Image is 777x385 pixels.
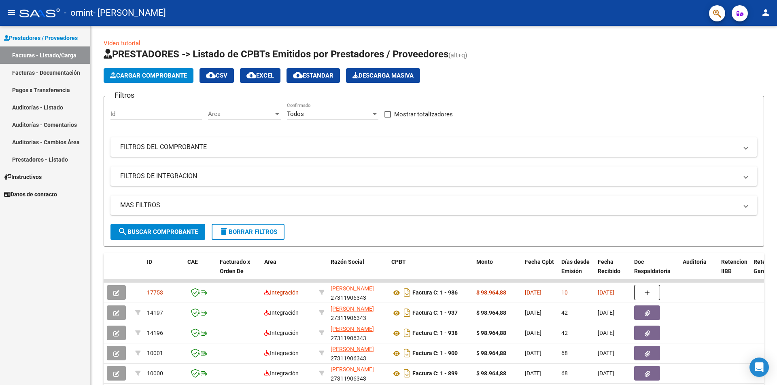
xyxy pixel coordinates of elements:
[219,228,277,236] span: Borrar Filtros
[525,309,541,316] span: [DATE]
[246,72,274,79] span: EXCEL
[561,289,568,296] span: 10
[448,51,467,59] span: (alt+q)
[412,310,458,316] strong: Factura C: 1 - 937
[240,68,280,83] button: EXCEL
[147,289,163,296] span: 17753
[4,34,78,42] span: Prestadores / Proveedores
[525,259,554,265] span: Fecha Cpbt
[331,285,374,292] span: [PERSON_NAME]
[147,370,163,377] span: 10000
[118,228,198,236] span: Buscar Comprobante
[104,68,193,83] button: Cargar Comprobante
[631,253,679,289] datatable-header-cell: Doc Respaldatoria
[473,253,522,289] datatable-header-cell: Monto
[346,68,420,83] button: Descarga Masiva
[561,309,568,316] span: 42
[327,253,388,289] datatable-header-cell: Razón Social
[293,72,333,79] span: Estandar
[721,259,747,274] span: Retencion IIBB
[476,370,506,377] strong: $ 98.964,88
[208,110,274,118] span: Area
[476,330,506,336] strong: $ 98.964,88
[402,326,412,339] i: Descargar documento
[525,330,541,336] span: [DATE]
[184,253,217,289] datatable-header-cell: CAE
[110,90,138,101] h3: Filtros
[476,350,506,356] strong: $ 98.964,88
[525,350,541,356] span: [DATE]
[598,330,614,336] span: [DATE]
[120,172,738,181] mat-panel-title: FILTROS DE INTEGRACION
[93,4,166,22] span: - [PERSON_NAME]
[331,366,374,372] span: [PERSON_NAME]
[4,190,57,199] span: Datos de contacto
[598,350,614,356] span: [DATE]
[391,259,406,265] span: CPBT
[219,227,229,236] mat-icon: delete
[64,4,93,22] span: - omint
[634,259,671,274] span: Doc Respaldatoria
[287,68,340,83] button: Estandar
[206,70,216,80] mat-icon: cloud_download
[110,137,757,157] mat-expansion-panel-header: FILTROS DEL COMPROBANTE
[264,289,299,296] span: Integración
[110,166,757,186] mat-expansion-panel-header: FILTROS DE INTEGRACION
[264,309,299,316] span: Integración
[525,289,541,296] span: [DATE]
[476,309,506,316] strong: $ 98.964,88
[110,196,757,215] mat-expansion-panel-header: MAS FILTROS
[598,289,614,296] span: [DATE]
[761,8,771,17] mat-icon: person
[402,347,412,360] i: Descargar documento
[120,143,738,151] mat-panel-title: FILTROS DEL COMPROBANTE
[110,224,205,240] button: Buscar Comprobante
[522,253,558,289] datatable-header-cell: Fecha Cpbt
[287,110,304,118] span: Todos
[561,259,590,274] span: Días desde Emisión
[598,259,620,274] span: Fecha Recibido
[147,330,163,336] span: 14196
[561,370,568,377] span: 68
[331,284,385,301] div: 27311906343
[331,326,374,332] span: [PERSON_NAME]
[331,345,385,362] div: 27311906343
[749,358,769,377] div: Open Intercom Messenger
[718,253,750,289] datatable-header-cell: Retencion IIBB
[206,72,227,79] span: CSV
[476,289,506,296] strong: $ 98.964,88
[331,304,385,321] div: 27311906343
[412,350,458,357] strong: Factura C: 1 - 900
[264,350,299,356] span: Integración
[561,330,568,336] span: 42
[346,68,420,83] app-download-masive: Descarga masiva de comprobantes (adjuntos)
[598,370,614,377] span: [DATE]
[331,365,385,382] div: 27311906343
[293,70,303,80] mat-icon: cloud_download
[402,367,412,380] i: Descargar documento
[118,227,127,236] mat-icon: search
[104,40,140,47] a: Video tutorial
[331,324,385,341] div: 27311906343
[412,290,458,296] strong: Factura C: 1 - 986
[144,253,184,289] datatable-header-cell: ID
[120,201,738,210] mat-panel-title: MAS FILTROS
[561,350,568,356] span: 68
[147,309,163,316] span: 14197
[246,70,256,80] mat-icon: cloud_download
[402,286,412,299] i: Descargar documento
[402,306,412,319] i: Descargar documento
[412,370,458,377] strong: Factura C: 1 - 899
[147,350,163,356] span: 10001
[394,109,453,119] span: Mostrar totalizadores
[4,173,42,181] span: Instructivos
[683,259,707,265] span: Auditoria
[331,259,364,265] span: Razón Social
[264,330,299,336] span: Integración
[679,253,718,289] datatable-header-cell: Auditoria
[200,68,234,83] button: CSV
[147,259,152,265] span: ID
[331,305,374,312] span: [PERSON_NAME]
[598,309,614,316] span: [DATE]
[352,72,414,79] span: Descarga Masiva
